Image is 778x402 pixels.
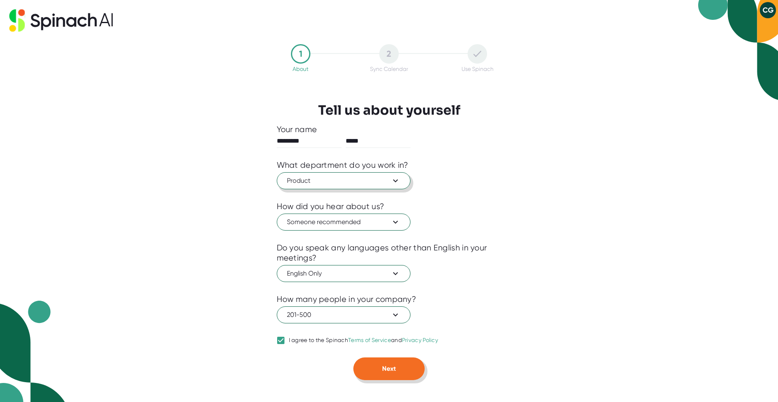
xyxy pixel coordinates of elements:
button: Next [353,357,425,380]
div: I agree to the Spinach and [289,337,438,344]
button: Product [277,172,410,189]
div: What department do you work in? [277,160,408,170]
button: Someone recommended [277,214,410,231]
span: Someone recommended [287,217,400,227]
div: Sync Calendar [370,66,408,72]
div: 1 [291,44,310,64]
a: Privacy Policy [402,337,438,343]
span: English Only [287,269,400,278]
h3: Tell us about yourself [318,103,460,118]
div: How did you hear about us? [277,201,385,212]
div: How many people in your company? [277,294,417,304]
span: Next [382,365,396,372]
button: English Only [277,265,410,282]
button: CG [760,2,776,18]
div: Use Spinach [462,66,494,72]
div: 2 [379,44,399,64]
span: Product [287,176,400,186]
div: Do you speak any languages other than English in your meetings? [277,243,502,263]
span: 201-500 [287,310,400,320]
div: About [293,66,308,72]
button: 201-500 [277,306,410,323]
div: Your name [277,124,502,135]
a: Terms of Service [348,337,391,343]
